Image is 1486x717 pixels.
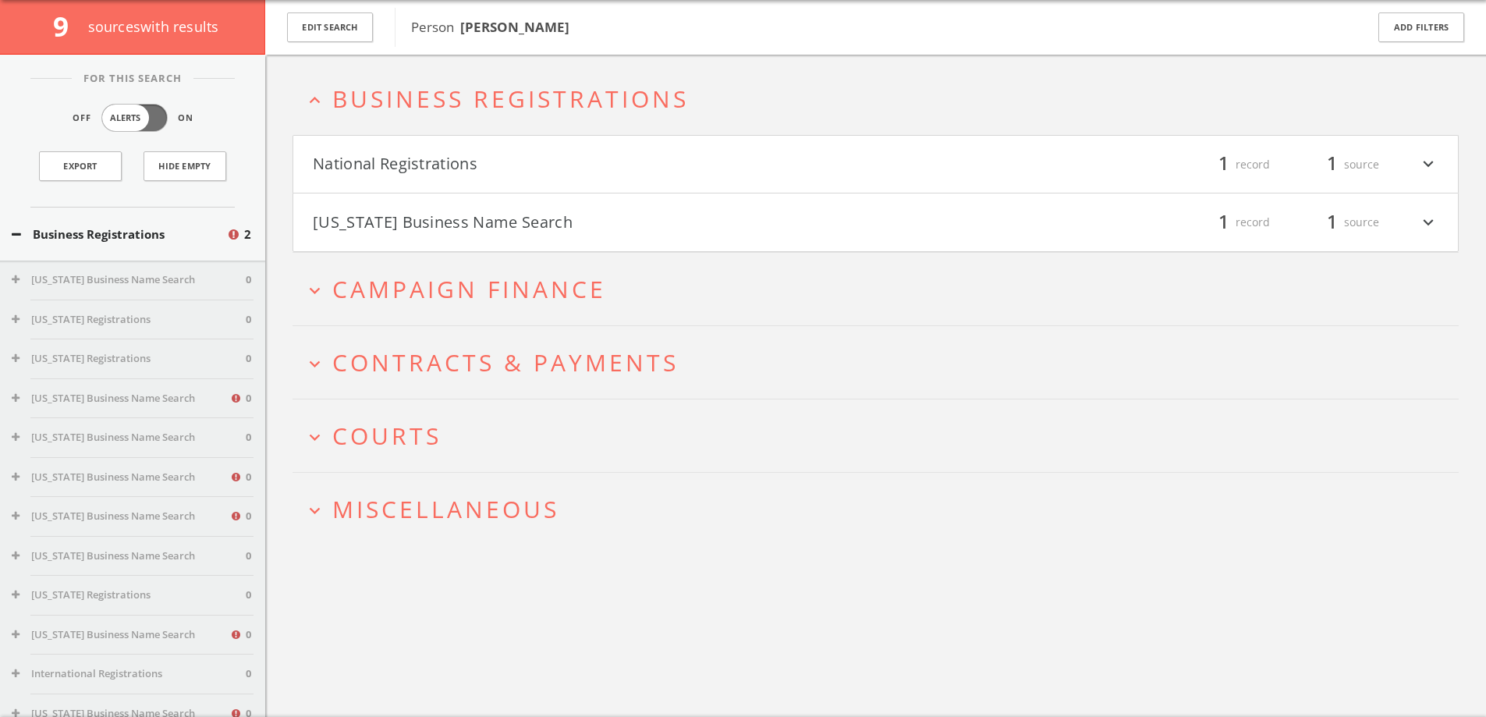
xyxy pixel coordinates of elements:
[12,470,229,485] button: [US_STATE] Business Name Search
[304,423,1459,449] button: expand_moreCourts
[88,17,219,36] span: source s with results
[1378,12,1464,43] button: Add Filters
[304,90,325,111] i: expand_less
[287,12,373,43] button: Edit Search
[1320,208,1344,236] span: 1
[12,391,229,406] button: [US_STATE] Business Name Search
[304,500,325,521] i: expand_more
[1176,151,1270,178] div: record
[12,627,229,643] button: [US_STATE] Business Name Search
[73,112,91,125] span: Off
[313,151,876,178] button: National Registrations
[246,272,251,288] span: 0
[304,353,325,374] i: expand_more
[72,71,193,87] span: For This Search
[246,430,251,445] span: 0
[1211,151,1236,178] span: 1
[246,509,251,524] span: 0
[1211,208,1236,236] span: 1
[12,312,246,328] button: [US_STATE] Registrations
[411,18,569,36] span: Person
[178,112,193,125] span: On
[304,427,325,448] i: expand_more
[1286,151,1379,178] div: source
[144,151,226,181] button: Hide Empty
[1176,209,1270,236] div: record
[244,225,251,243] span: 2
[246,312,251,328] span: 0
[304,86,1459,112] button: expand_lessBusiness Registrations
[304,276,1459,302] button: expand_moreCampaign Finance
[332,346,679,378] span: Contracts & Payments
[12,548,246,564] button: [US_STATE] Business Name Search
[332,83,689,115] span: Business Registrations
[12,225,226,243] button: Business Registrations
[246,627,251,643] span: 0
[246,391,251,406] span: 0
[246,587,251,603] span: 0
[39,151,122,181] a: Export
[304,496,1459,522] button: expand_moreMiscellaneous
[12,430,246,445] button: [US_STATE] Business Name Search
[313,209,876,236] button: [US_STATE] Business Name Search
[1418,209,1438,236] i: expand_more
[332,493,559,525] span: Miscellaneous
[246,548,251,564] span: 0
[12,509,229,524] button: [US_STATE] Business Name Search
[246,351,251,367] span: 0
[12,351,246,367] button: [US_STATE] Registrations
[1418,151,1438,178] i: expand_more
[246,666,251,682] span: 0
[304,350,1459,375] button: expand_moreContracts & Payments
[246,470,251,485] span: 0
[12,666,246,682] button: International Registrations
[12,272,246,288] button: [US_STATE] Business Name Search
[332,273,606,305] span: Campaign Finance
[460,18,569,36] b: [PERSON_NAME]
[1286,209,1379,236] div: source
[304,280,325,301] i: expand_more
[12,587,246,603] button: [US_STATE] Registrations
[53,8,82,44] span: 9
[1320,151,1344,178] span: 1
[332,420,442,452] span: Courts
